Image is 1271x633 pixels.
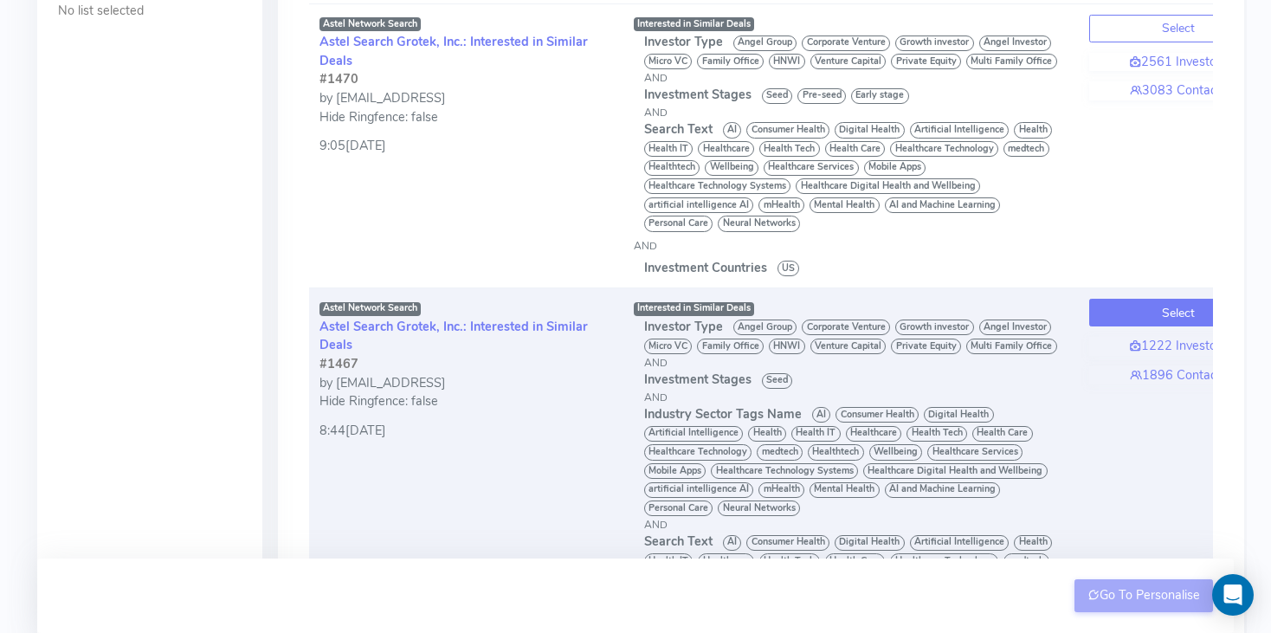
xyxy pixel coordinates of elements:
div: Hide Ringfence: false [319,108,613,127]
span: medtech [1003,141,1049,157]
span: Interested in Similar Deals [637,301,751,314]
span: Growth investor [895,320,974,335]
span: Health Care [972,426,1033,442]
span: Industry Sector Tags Name [644,405,802,423]
span: Health [1014,535,1052,551]
span: Artificial Intelligence [644,426,744,442]
span: Consumer Health [836,407,919,423]
span: US [777,261,800,276]
span: mHealth [758,482,804,498]
span: Healthcare [698,553,754,569]
span: Health Tech [906,426,967,442]
span: Early stage [851,88,909,104]
div: by [EMAIL_ADDRESS] [319,374,613,393]
span: Digital Health [835,535,905,551]
span: Private Equity [891,54,961,69]
div: AND [634,238,1068,254]
div: Hide Ringfence: false [319,392,613,411]
span: artificial intelligence AI [644,197,754,213]
span: Search Text [644,533,713,550]
span: Investor Type [644,33,723,50]
p: No list selected [58,2,242,21]
div: AND [644,517,1068,533]
span: Seed [762,88,793,104]
div: by [EMAIL_ADDRESS] [319,89,613,108]
span: Healthcare Services [764,160,859,176]
span: Mobile Apps [644,463,706,479]
span: Angel Investor [979,36,1052,51]
span: Investment Countries [644,259,767,276]
span: Neural Networks [718,216,800,231]
span: Health Care [825,141,886,157]
span: Corporate Venture [802,36,890,51]
span: AI [723,535,742,551]
div: AND [644,355,1068,371]
span: Healthcare Digital Health and Wellbeing [796,178,980,194]
span: Health Care [825,553,886,569]
span: Mental Health [810,197,880,213]
span: artificial intelligence AI [644,482,754,498]
span: Venture Capital [810,339,887,354]
div: 9:05[DATE] [319,126,613,156]
span: Health [748,426,786,442]
span: Healthcare [846,426,902,442]
div: AND [644,70,1068,86]
span: Investment Stages [644,371,752,388]
span: Growth investor [895,36,974,51]
span: Family Office [697,339,764,354]
span: Family Office [697,54,764,69]
span: Healthcare Digital Health and Wellbeing [863,463,1048,479]
span: Mobile Apps [864,160,926,176]
span: Health [1014,122,1052,138]
span: Personal Care [644,216,713,231]
span: Angel Investor [979,320,1052,335]
span: Angel Group [733,36,797,51]
a: 1222 Investors [1089,337,1268,356]
span: Personal Care [644,501,713,516]
div: #1467 [319,355,613,374]
span: AI and Machine Learning [885,197,1001,213]
div: Open Intercom Messenger [1212,574,1254,616]
span: Wellbeing [705,160,758,176]
span: Artificial Intelligence [910,122,1010,138]
span: Pre-seed [797,88,846,104]
span: Healthcare Technology [644,444,752,460]
span: AI [812,407,831,423]
span: Health Tech [759,553,820,569]
span: Micro VC [644,54,693,69]
span: Micro VC [644,339,693,354]
span: Health Tech [759,141,820,157]
span: Healthcare Technology [890,141,998,157]
span: Multi Family Office [966,54,1057,69]
span: Corporate Venture [802,320,890,335]
span: Healthtech [644,160,700,176]
span: Healthcare Technology Systems [644,178,791,194]
span: medtech [1003,553,1049,569]
span: Angel Group [733,320,797,335]
span: Digital Health [924,407,994,423]
span: Astel Network Search [319,17,422,31]
span: Venture Capital [810,54,887,69]
span: Private Equity [891,339,961,354]
span: Interested in Similar Deals [637,17,751,30]
span: AI and Machine Learning [885,482,1001,498]
a: 2561 Investors [1089,53,1268,72]
div: #1470 [319,70,613,89]
span: Consumer Health [746,122,829,138]
span: Seed [762,373,793,389]
span: Healthcare [698,141,754,157]
a: Astel Search Grotek, Inc.: Interested in Similar Deals [319,318,588,354]
span: Healthcare Technology [890,553,998,569]
span: Multi Family Office [966,339,1057,354]
span: mHealth [758,197,804,213]
span: Mental Health [810,482,880,498]
span: Healthcare Technology Systems [711,463,858,479]
span: Wellbeing [869,444,923,460]
span: Healthcare Services [927,444,1023,460]
span: Health IT [644,141,694,157]
a: 1896 Contacts [1089,366,1268,385]
span: medtech [757,444,803,460]
span: AI [723,122,742,138]
div: AND [644,390,1068,405]
span: Consumer Health [746,535,829,551]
